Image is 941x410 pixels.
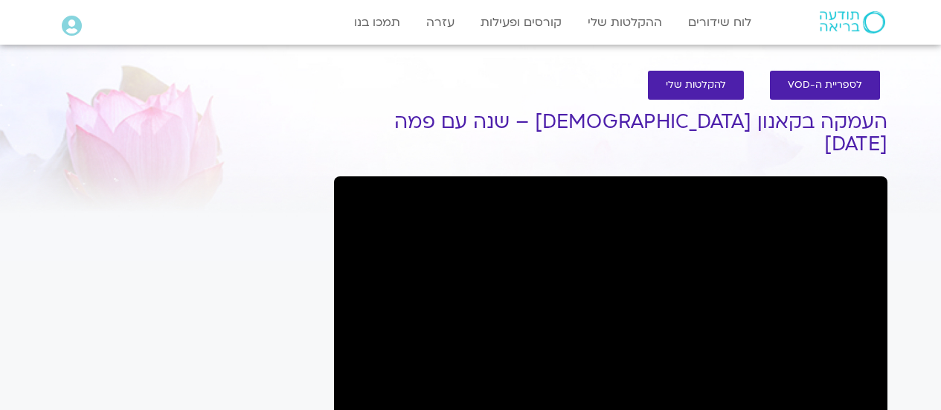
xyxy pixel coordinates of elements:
span: לספריית ה-VOD [788,80,862,91]
a: לספריית ה-VOD [770,71,880,100]
a: ההקלטות שלי [580,8,669,36]
h1: העמקה בקאנון [DEMOGRAPHIC_DATA] – שנה עם פמה [DATE] [334,111,887,156]
a: עזרה [419,8,462,36]
a: להקלטות שלי [648,71,744,100]
a: קורסים ופעילות [473,8,569,36]
a: תמכו בנו [347,8,408,36]
img: תודעה בריאה [820,11,885,33]
span: להקלטות שלי [666,80,726,91]
a: לוח שידורים [681,8,759,36]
